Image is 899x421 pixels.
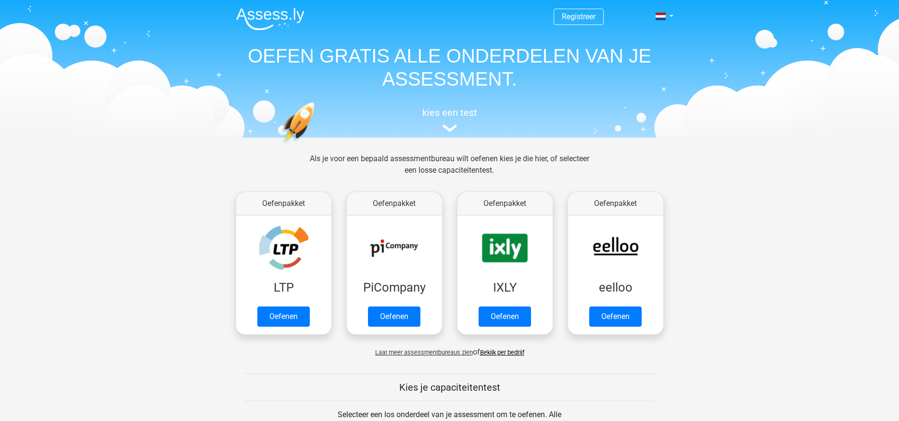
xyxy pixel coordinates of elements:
span: Laat meer assessmentbureaus zien [375,349,473,356]
a: Registreer [562,12,595,21]
a: Oefenen [257,306,310,327]
h5: kies een test [228,107,671,118]
img: oefenen [281,102,352,189]
h5: Kies je capaciteitentest [244,382,655,393]
a: Oefenen [368,306,420,327]
a: Oefenen [479,306,531,327]
a: Oefenen [589,306,642,327]
h1: OEFEN GRATIS ALLE ONDERDELEN VAN JE ASSESSMENT. [228,44,671,90]
div: of [228,339,671,358]
div: Als je voor een bepaald assessmentbureau wilt oefenen kies je die hier, of selecteer een losse ca... [302,153,597,188]
img: assessment [443,125,457,132]
a: kies een test [228,107,671,132]
a: Bekijk per bedrijf [480,349,524,356]
img: Assessly [236,8,304,30]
